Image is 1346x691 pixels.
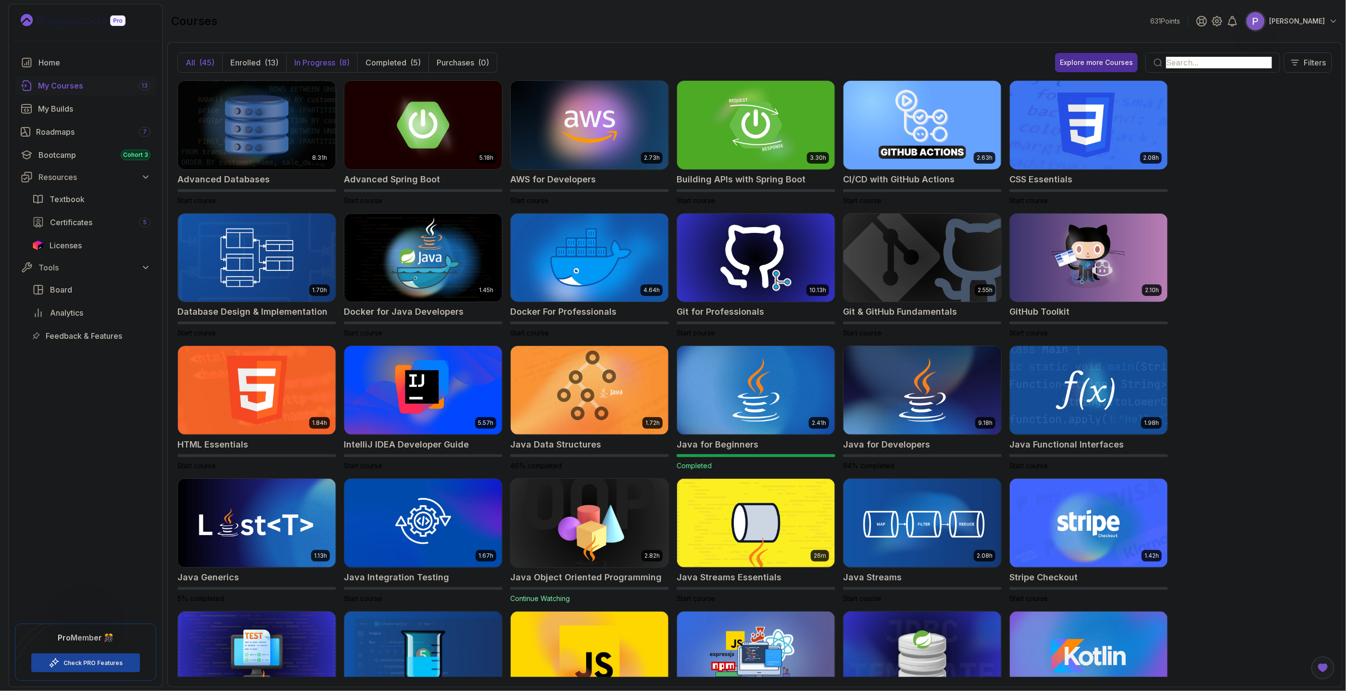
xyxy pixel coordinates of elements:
img: Advanced Spring Boot card [344,81,502,169]
img: Java Functional Interfaces card [1010,346,1168,435]
div: (45) [199,57,214,68]
a: licenses [26,236,156,255]
p: Completed [365,57,406,68]
img: Java Integration Testing card [344,479,502,567]
h2: Building APIs with Spring Boot [677,173,805,186]
button: All(45) [178,53,222,72]
span: 46% completed [510,461,562,470]
input: Search... [1166,57,1272,68]
img: GitHub Toolkit card [1010,214,1168,302]
p: 5.57h [478,419,493,427]
p: 631 Points [1150,16,1180,26]
span: Start course [177,461,216,470]
h2: IntelliJ IDEA Developer Guide [344,438,469,451]
p: 2.63h [977,154,993,162]
a: Check PRO Features [63,659,123,667]
span: Certificates [50,217,92,228]
h2: HTML Essentials [177,438,248,451]
img: user profile image [1246,12,1265,30]
div: Bootcamp [38,149,151,161]
button: Enrolled(13) [222,53,286,72]
img: Docker for Java Developers card [344,214,502,302]
span: Start course [344,196,382,205]
span: Start course [510,329,549,337]
p: 1.70h [312,286,327,294]
p: Filters [1304,57,1326,68]
button: Check PRO Features [31,653,140,673]
h2: Advanced Databases [177,173,270,186]
h2: Java Streams [843,571,902,584]
span: Start course [677,196,715,205]
h2: AWS for Developers [510,173,596,186]
img: AWS for Developers card [511,81,668,169]
img: Java Streams Essentials card [677,479,835,567]
span: 5% completed [177,594,224,602]
p: 1.98h [1144,419,1159,427]
p: Enrolled [230,57,261,68]
p: 4.64h [643,286,660,294]
button: user profile image[PERSON_NAME] [1246,12,1338,31]
p: 3.30h [810,154,826,162]
h2: Advanced Spring Boot [344,173,440,186]
p: All [186,57,195,68]
button: Resources [15,168,156,186]
img: Java Data Structures card [511,346,668,435]
span: 94% completed [843,461,894,470]
h2: Database Design & Implementation [177,305,327,319]
a: Explore more Courses [1055,53,1138,72]
a: home [15,53,156,72]
h2: Stripe Checkout [1009,571,1078,584]
span: Start course [677,594,715,602]
span: 5 [143,218,147,226]
span: Feedback & Features [46,330,122,342]
div: My Builds [38,103,151,115]
img: Advanced Databases card [178,81,336,169]
span: Start course [1009,329,1048,337]
img: Java Streams card [843,479,1001,567]
span: Licenses [50,240,82,251]
img: Java for Beginners card [677,346,835,435]
button: Completed(5) [357,53,428,72]
h2: Git for Professionals [677,305,764,319]
p: 8.31h [312,154,327,162]
p: 9.18h [978,419,993,427]
a: board [26,280,156,299]
img: Git & GitHub Fundamentals card [843,214,1001,302]
span: 13 [142,82,148,90]
span: Start course [177,329,216,337]
p: 1.13h [314,552,327,560]
div: Explore more Courses [1060,58,1133,67]
h2: Java Streams Essentials [677,571,781,584]
button: Open Feedback Button [1311,656,1334,679]
span: Completed [677,461,712,470]
a: Java Data Structures card1.72hJava Data Structures46% completed [510,345,669,471]
div: Tools [38,262,151,273]
p: 10.13h [809,286,826,294]
a: analytics [26,303,156,322]
img: CI/CD with GitHub Actions card [843,81,1001,169]
img: jetbrains icon [32,241,44,250]
h2: Java Object Oriented Programming [510,571,662,584]
a: roadmaps [15,122,156,141]
div: Resources [38,171,151,183]
span: Board [50,284,72,295]
div: (0) [478,57,489,68]
h2: CSS Essentials [1009,173,1072,186]
p: Purchases [437,57,474,68]
p: 2.55h [978,286,993,294]
h2: Git & GitHub Fundamentals [843,305,957,319]
h2: Java Integration Testing [344,571,449,584]
span: Textbook [50,193,85,205]
a: courses [15,76,156,95]
button: Tools [15,259,156,276]
a: Java for Developers card9.18hJava for Developers94% completed [843,345,1002,471]
span: Start course [344,461,382,470]
span: Cohort 3 [123,151,148,159]
img: Git for Professionals card [677,214,835,302]
div: (5) [410,57,421,68]
div: Roadmaps [36,126,151,138]
img: Java Object Oriented Programming card [511,479,668,567]
p: 26m [814,552,826,560]
p: 5.18h [479,154,493,162]
span: Start course [510,196,549,205]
